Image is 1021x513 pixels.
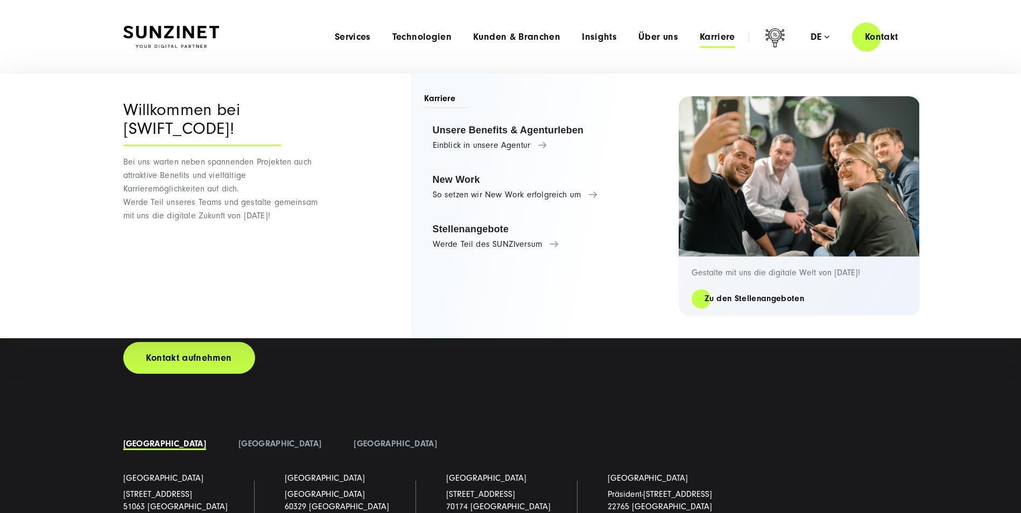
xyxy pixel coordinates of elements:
[582,32,617,42] a: Insights
[285,489,365,499] span: [GEOGRAPHIC_DATA]
[424,167,653,208] a: New Work So setzen wir New Work erfolgreich um
[354,439,436,448] a: [GEOGRAPHIC_DATA]
[692,293,817,305] a: Zu den Stellenangeboten
[123,101,281,146] div: Willkommen bei [SWIFT_CODE]!
[123,472,203,484] a: [GEOGRAPHIC_DATA]
[446,489,515,499] a: [STREET_ADDRESS]
[608,488,737,512] p: Präsident-[STREET_ADDRESS] 22765 [GEOGRAPHIC_DATA]
[392,32,452,42] a: Technologien
[285,472,365,484] a: [GEOGRAPHIC_DATA]
[852,22,911,52] a: Kontakt
[123,342,255,374] a: Kontakt aufnehmen
[446,502,551,511] a: 70174 [GEOGRAPHIC_DATA]
[811,32,829,42] div: de
[424,117,653,158] a: Unsere Benefits & Agenturleben Einblick in unsere Agentur
[123,439,206,448] a: [GEOGRAPHIC_DATA]
[692,267,907,278] p: Gestalte mit uns die digitale Welt von [DATE]!
[700,32,735,42] a: Karriere
[285,502,389,511] a: 60329 [GEOGRAPHIC_DATA]
[424,92,469,108] span: Karriere
[123,26,219,48] img: SUNZINET Full Service Digital Agentur
[123,489,192,499] a: [STREET_ADDRESS]
[424,216,653,257] a: Stellenangebote Werde Teil des SUNZIversum
[679,96,920,256] img: Digitalagentur und Internetagentur SUNZINET: 2 Frauen 3 Männer, die ein Selfie machen bei
[238,439,321,448] a: [GEOGRAPHIC_DATA]
[608,472,688,484] a: [GEOGRAPHIC_DATA]
[123,155,325,223] p: Bei uns warten neben spannenden Projekten auch attraktive Benefits und vielfältige Karrieremöglic...
[123,502,228,511] a: 51063 [GEOGRAPHIC_DATA]
[638,32,678,42] a: Über uns
[446,472,526,484] a: [GEOGRAPHIC_DATA]
[473,32,560,42] a: Kunden & Branchen
[335,32,371,42] a: Services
